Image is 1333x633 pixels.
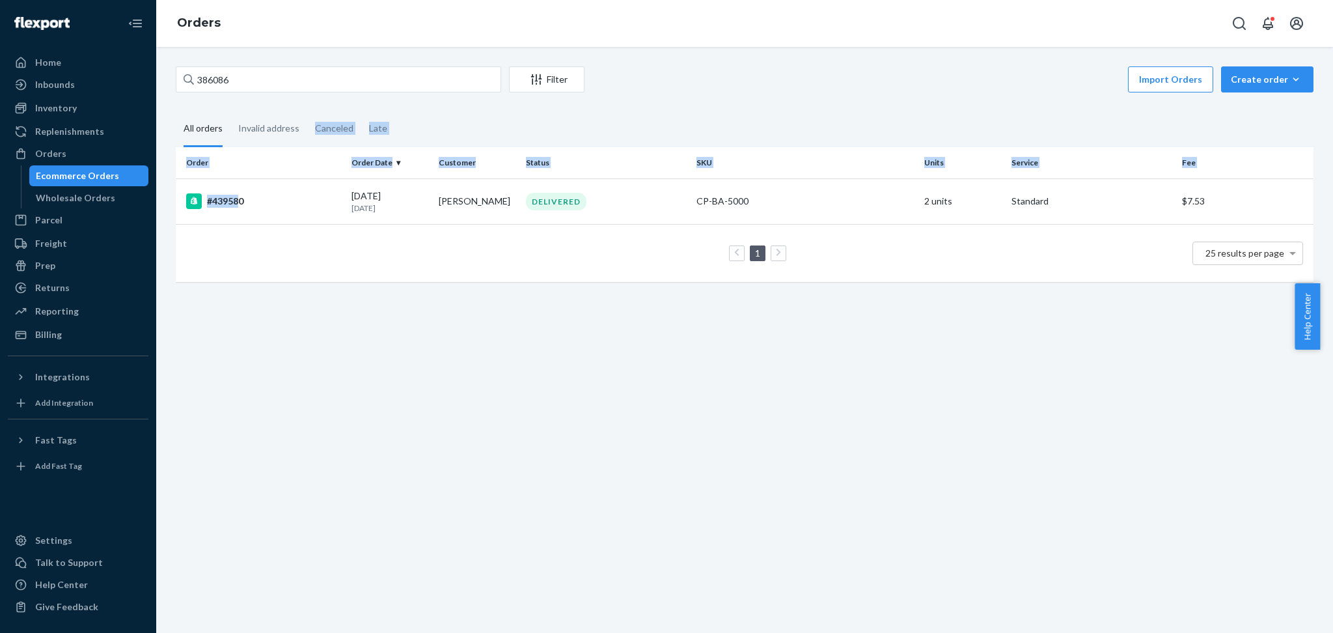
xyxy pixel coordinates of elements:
th: SKU [691,147,919,178]
button: Filter [509,66,584,92]
div: Home [35,56,61,69]
div: Freight [35,237,67,250]
a: Wholesale Orders [29,188,149,208]
div: [DATE] [351,190,428,214]
div: Wholesale Orders [36,191,115,204]
input: Search orders [176,66,501,92]
img: Flexport logo [14,17,70,30]
p: Standard [1011,195,1172,208]
a: Ecommerce Orders [29,165,149,186]
div: Inbounds [35,78,75,91]
th: Units [919,147,1006,178]
div: Add Fast Tag [35,460,82,471]
div: Fast Tags [35,434,77,447]
button: Help Center [1295,283,1320,350]
div: #439580 [186,193,341,209]
a: Returns [8,277,148,298]
div: Inventory [35,102,77,115]
a: Orders [177,16,221,30]
button: Open notifications [1255,10,1281,36]
th: Order Date [346,147,433,178]
button: Close Navigation [122,10,148,36]
a: Help Center [8,574,148,595]
div: Late [369,111,387,145]
th: Order [176,147,346,178]
div: Customer [439,157,515,168]
a: Inbounds [8,74,148,95]
th: Service [1006,147,1177,178]
div: Replenishments [35,125,104,138]
a: Replenishments [8,121,148,142]
button: Fast Tags [8,430,148,451]
div: Help Center [35,578,88,591]
div: DELIVERED [526,193,586,210]
a: Inventory [8,98,148,119]
div: Billing [35,328,62,341]
td: $7.53 [1177,178,1313,224]
a: Prep [8,255,148,276]
td: [PERSON_NAME] [433,178,521,224]
div: CP-BA-5000 [696,195,914,208]
div: Reporting [35,305,79,318]
ol: breadcrumbs [167,5,231,42]
span: 25 results per page [1205,247,1284,259]
a: Home [8,52,148,73]
div: Canceled [315,111,353,145]
div: Returns [35,281,70,294]
a: Orders [8,143,148,164]
div: Add Integration [35,397,93,408]
a: Add Fast Tag [8,456,148,477]
a: Settings [8,530,148,551]
button: Create order [1221,66,1313,92]
a: Billing [8,324,148,345]
button: Integrations [8,367,148,387]
div: Settings [35,534,72,547]
td: 2 units [919,178,1006,224]
a: Add Integration [8,393,148,414]
button: Give Feedback [8,597,148,617]
button: Open account menu [1284,10,1310,36]
th: Fee [1177,147,1313,178]
th: Status [521,147,691,178]
div: Integrations [35,371,90,384]
div: Filter [510,73,584,86]
a: Reporting [8,301,148,322]
div: Prep [35,259,55,272]
a: Page 1 is your current page [752,247,763,259]
div: Orders [35,147,66,160]
div: Parcel [35,214,62,227]
div: Ecommerce Orders [36,169,119,182]
a: Freight [8,233,148,254]
a: Talk to Support [8,552,148,573]
div: Talk to Support [35,556,103,569]
div: Invalid address [238,111,299,145]
div: All orders [184,111,223,147]
p: [DATE] [351,203,428,214]
div: Give Feedback [35,600,98,613]
button: Import Orders [1128,66,1213,92]
button: Open Search Box [1226,10,1252,36]
a: Parcel [8,210,148,231]
div: Create order [1231,73,1304,86]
